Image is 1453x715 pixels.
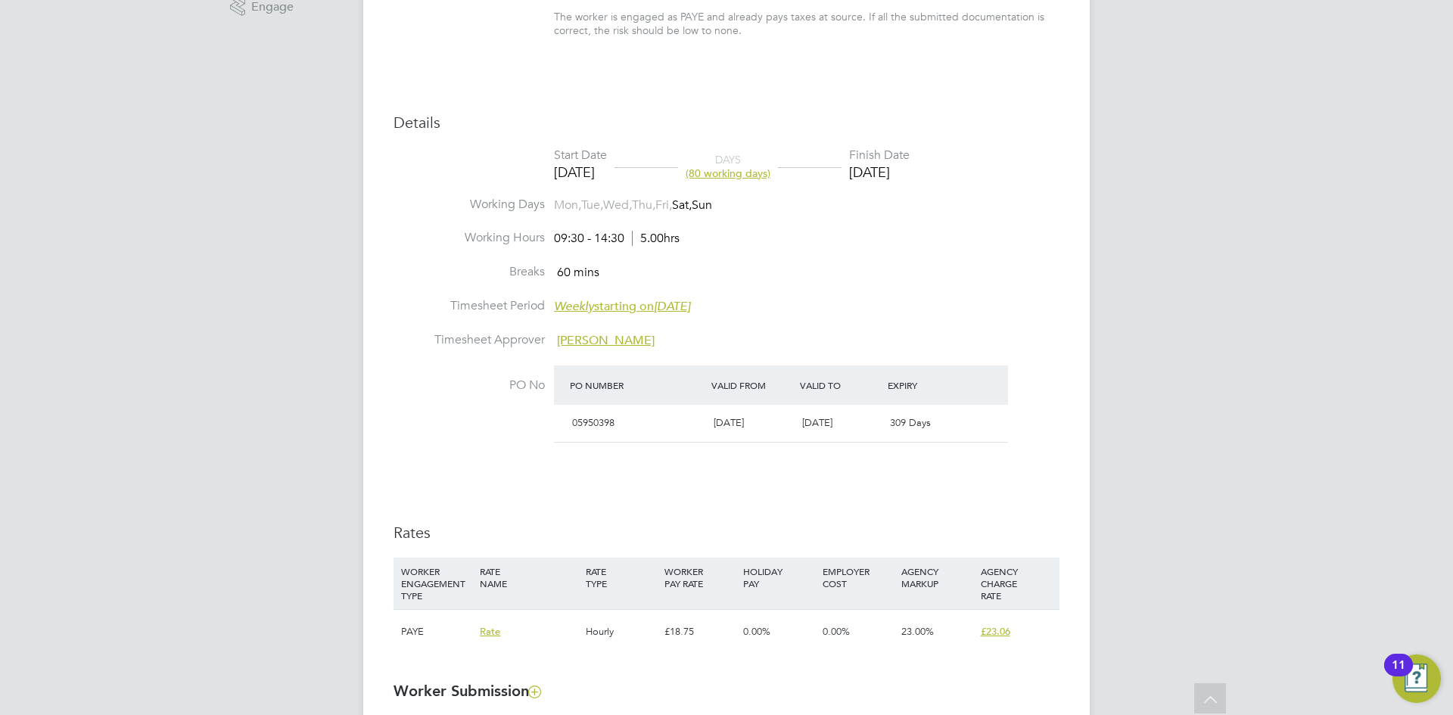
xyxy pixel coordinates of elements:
[819,558,898,597] div: EMPLOYER COST
[796,371,885,399] div: Valid To
[394,378,545,393] label: PO No
[394,113,1059,132] h3: Details
[655,197,672,213] span: Fri,
[714,416,744,429] span: [DATE]
[572,416,614,429] span: 05950398
[692,197,712,213] span: Sun
[981,625,1010,638] span: £23.06
[554,231,680,247] div: 09:30 - 14:30
[890,416,931,429] span: 309 Days
[802,416,832,429] span: [DATE]
[394,298,545,314] label: Timesheet Period
[251,1,294,14] span: Engage
[743,625,770,638] span: 0.00%
[394,682,540,700] b: Worker Submission
[1392,665,1405,685] div: 11
[394,523,1059,542] h3: Rates
[476,558,581,597] div: RATE NAME
[661,610,739,654] div: £18.75
[849,148,910,163] div: Finish Date
[708,371,796,399] div: Valid From
[686,166,770,180] span: (80 working days)
[480,625,500,638] span: Rate
[397,610,476,654] div: PAYE
[739,558,818,597] div: HOLIDAY PAY
[554,299,594,314] em: Weekly
[566,371,708,399] div: PO Number
[582,558,661,597] div: RATE TYPE
[661,558,739,597] div: WORKER PAY RATE
[554,148,607,163] div: Start Date
[654,299,690,314] em: [DATE]
[397,558,476,609] div: WORKER ENGAGEMENT TYPE
[849,163,910,181] div: [DATE]
[672,197,692,213] span: Sat,
[884,371,972,399] div: Expiry
[557,333,655,348] span: [PERSON_NAME]
[394,332,545,348] label: Timesheet Approver
[1392,654,1441,703] button: Open Resource Center, 11 new notifications
[557,265,599,280] span: 60 mins
[898,558,976,597] div: AGENCY MARKUP
[632,197,655,213] span: Thu,
[977,558,1056,609] div: AGENCY CHARGE RATE
[394,264,545,280] label: Breaks
[582,610,661,654] div: Hourly
[678,153,778,180] div: DAYS
[901,625,934,638] span: 23.00%
[603,197,632,213] span: Wed,
[581,197,603,213] span: Tue,
[554,299,690,314] span: starting on
[554,10,1059,37] div: The worker is engaged as PAYE and already pays taxes at source. If all the submitted documentatio...
[394,197,545,213] label: Working Days
[394,230,545,246] label: Working Hours
[823,625,850,638] span: 0.00%
[554,163,607,181] div: [DATE]
[554,197,581,213] span: Mon,
[632,231,680,246] span: 5.00hrs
